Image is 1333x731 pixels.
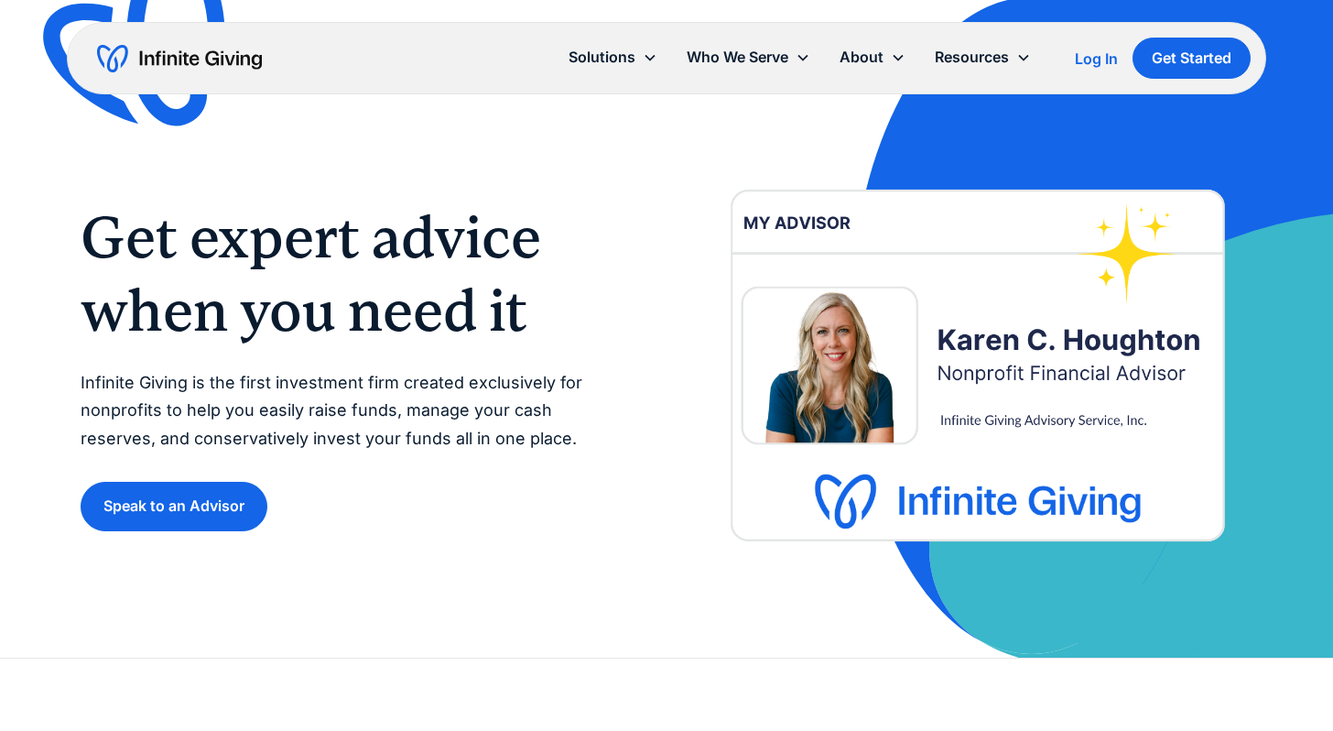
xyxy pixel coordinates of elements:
[840,45,883,70] div: About
[935,45,1009,70] div: Resources
[1075,51,1118,66] div: Log In
[687,45,788,70] div: Who We Serve
[81,482,267,530] a: Speak to an Advisor
[1133,38,1251,79] a: Get Started
[569,45,635,70] div: Solutions
[1075,48,1118,70] a: Log In
[81,369,630,453] p: Infinite Giving is the first investment firm created exclusively for nonprofits to help you easil...
[81,201,630,347] h1: Get expert advice when you need it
